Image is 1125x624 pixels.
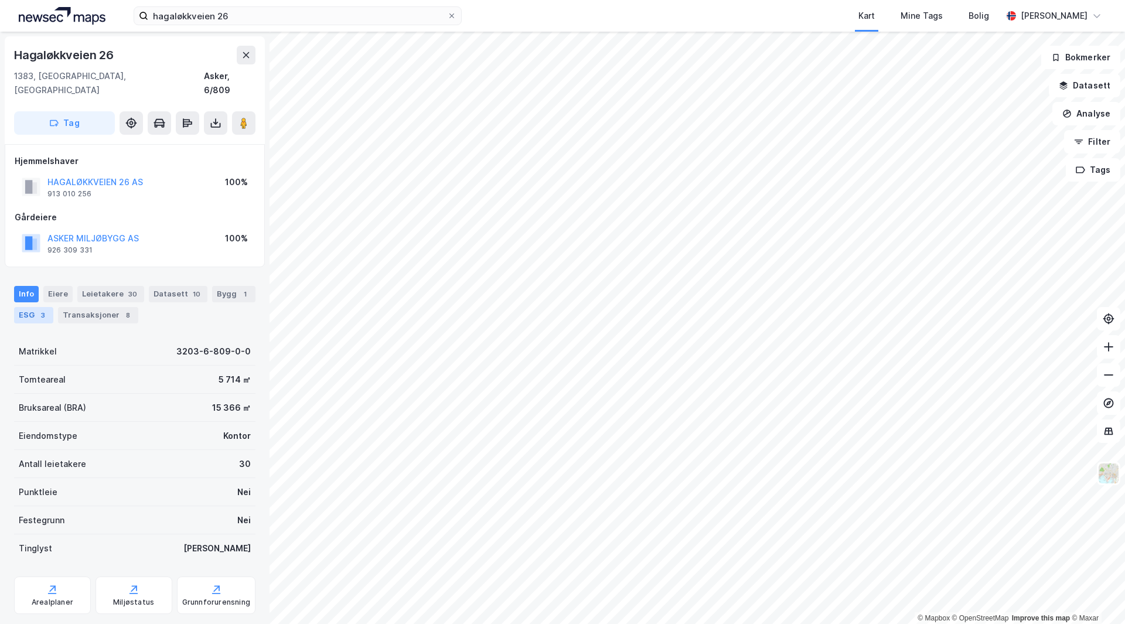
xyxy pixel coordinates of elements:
[43,286,73,302] div: Eiere
[223,429,251,443] div: Kontor
[1097,462,1120,485] img: Z
[15,210,255,224] div: Gårdeiere
[19,345,57,359] div: Matrikkel
[148,7,447,25] input: Søk på adresse, matrikkel, gårdeiere, leietakere eller personer
[47,189,91,199] div: 913 010 256
[176,345,251,359] div: 3203-6-809-0-0
[32,598,73,607] div: Arealplaner
[1064,130,1120,154] button: Filter
[1066,568,1125,624] iframe: Chat Widget
[969,9,989,23] div: Bolig
[204,69,255,97] div: Asker, 6/809
[15,154,255,168] div: Hjemmelshaver
[225,231,248,245] div: 100%
[183,541,251,555] div: [PERSON_NAME]
[225,175,248,189] div: 100%
[212,401,251,415] div: 15 366 ㎡
[858,9,875,23] div: Kart
[1021,9,1087,23] div: [PERSON_NAME]
[113,598,154,607] div: Miljøstatus
[1012,614,1070,622] a: Improve this map
[212,286,255,302] div: Bygg
[14,286,39,302] div: Info
[19,429,77,443] div: Eiendomstype
[19,457,86,471] div: Antall leietakere
[239,457,251,471] div: 30
[19,485,57,499] div: Punktleie
[182,598,250,607] div: Grunnforurensning
[237,485,251,499] div: Nei
[126,288,139,300] div: 30
[901,9,943,23] div: Mine Tags
[19,541,52,555] div: Tinglyst
[19,7,105,25] img: logo.a4113a55bc3d86da70a041830d287a7e.svg
[239,288,251,300] div: 1
[122,309,134,321] div: 8
[19,401,86,415] div: Bruksareal (BRA)
[1049,74,1120,97] button: Datasett
[237,513,251,527] div: Nei
[77,286,144,302] div: Leietakere
[918,614,950,622] a: Mapbox
[19,513,64,527] div: Festegrunn
[219,373,251,387] div: 5 714 ㎡
[14,111,115,135] button: Tag
[1066,158,1120,182] button: Tags
[58,307,138,323] div: Transaksjoner
[952,614,1009,622] a: OpenStreetMap
[149,286,207,302] div: Datasett
[14,46,116,64] div: Hagaløkkveien 26
[14,69,204,97] div: 1383, [GEOGRAPHIC_DATA], [GEOGRAPHIC_DATA]
[14,307,53,323] div: ESG
[1041,46,1120,69] button: Bokmerker
[1052,102,1120,125] button: Analyse
[190,288,203,300] div: 10
[47,245,93,255] div: 926 309 331
[37,309,49,321] div: 3
[19,373,66,387] div: Tomteareal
